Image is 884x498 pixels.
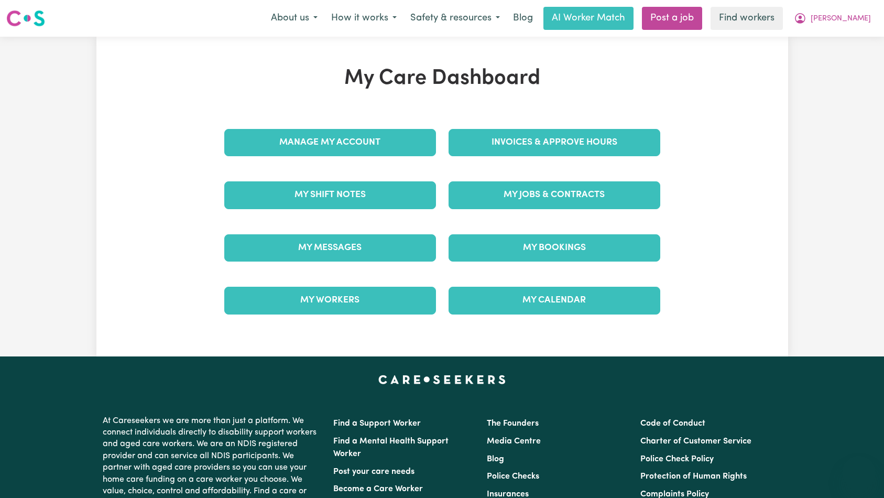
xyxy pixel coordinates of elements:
[224,287,436,314] a: My Workers
[640,472,747,481] a: Protection of Human Rights
[6,6,45,30] a: Careseekers logo
[218,66,667,91] h1: My Care Dashboard
[640,455,714,463] a: Police Check Policy
[711,7,783,30] a: Find workers
[333,468,414,476] a: Post your care needs
[642,7,702,30] a: Post a job
[842,456,876,490] iframe: Button to launch messaging window
[543,7,634,30] a: AI Worker Match
[449,234,660,262] a: My Bookings
[787,7,878,29] button: My Account
[224,129,436,156] a: Manage My Account
[640,419,705,428] a: Code of Conduct
[487,472,539,481] a: Police Checks
[449,181,660,209] a: My Jobs & Contracts
[224,181,436,209] a: My Shift Notes
[449,287,660,314] a: My Calendar
[333,437,449,458] a: Find a Mental Health Support Worker
[507,7,539,30] a: Blog
[264,7,324,29] button: About us
[324,7,403,29] button: How it works
[449,129,660,156] a: Invoices & Approve Hours
[333,419,421,428] a: Find a Support Worker
[487,455,504,463] a: Blog
[487,419,539,428] a: The Founders
[811,13,871,25] span: [PERSON_NAME]
[403,7,507,29] button: Safety & resources
[6,9,45,28] img: Careseekers logo
[378,375,506,384] a: Careseekers home page
[487,437,541,446] a: Media Centre
[224,234,436,262] a: My Messages
[640,437,751,446] a: Charter of Customer Service
[333,485,423,493] a: Become a Care Worker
